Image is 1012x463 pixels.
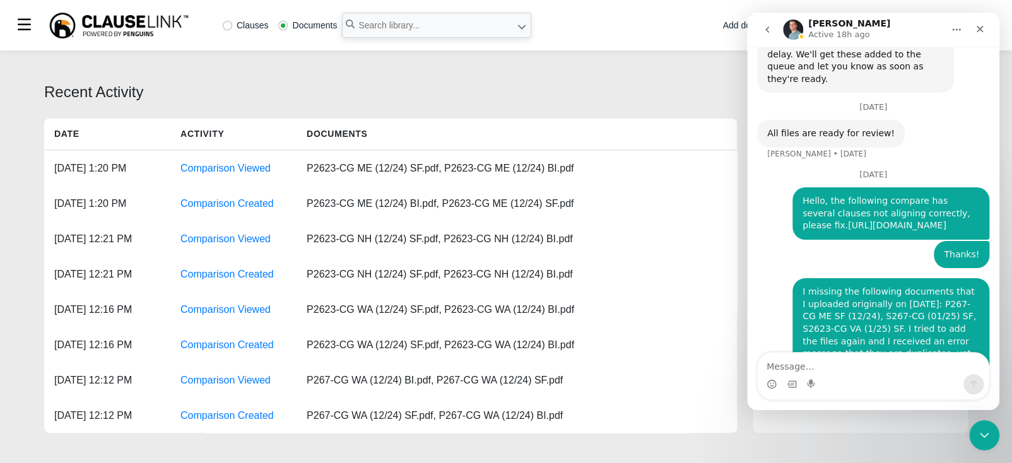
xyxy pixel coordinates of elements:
label: Clauses [223,21,269,30]
a: Comparison Created [180,410,274,421]
div: P2623-CG NH (12/24) SF.pdf, P2623-CG NH (12/24) BI.pdf [297,257,583,292]
div: P2623-CG NH (12/24) SF.pdf, P2623-CG NH (12/24) BI.pdf [297,221,583,257]
div: [DATE] 12:16 PM [44,327,170,363]
div: [DATE] 12:12 PM [44,363,170,398]
div: [DATE] 12:21 PM [44,257,170,292]
div: [DATE] 12:12 PM [44,398,170,433]
iframe: Intercom live chat [969,420,999,450]
input: Search library... [342,13,531,38]
div: [DATE] 1:20 PM [44,151,170,186]
div: Recent Activity [44,81,968,103]
a: Comparison Viewed [180,163,271,173]
div: [DATE] 1:20 PM [44,186,170,221]
div: Add document [722,19,779,32]
a: Comparison Viewed [180,375,271,385]
a: Comparison Viewed [180,233,271,244]
div: [DATE] 12:21 PM [44,221,170,257]
div: P267-CG WA (12/24) SF.pdf, P267-CG WA (12/24) BI.pdf [297,398,573,433]
div: P267-CG WA (12/24) BI.pdf, P267-CG WA (12/24) SF.pdf [297,363,573,398]
h5: Date [44,119,170,149]
label: Documents [278,21,337,30]
div: P2623-CG ME (12/24) SF.pdf, P2623-CG ME (12/24) BI.pdf [297,151,584,186]
a: Comparison Created [180,269,274,279]
div: P2623-CG ME (12/24) BI.pdf, P2623-CG ME (12/24) SF.pdf [297,186,584,221]
div: [DATE] 12:16 PM [44,292,170,327]
a: Comparison Viewed [180,304,271,315]
iframe: Intercom live chat [747,13,999,410]
div: P2623-CG WA (12/24) SF.pdf, P2623-CG WA (12/24) BI.pdf [297,327,584,363]
h5: Activity [170,119,297,149]
a: Comparison Created [180,339,274,350]
div: P2623-CG WA (12/24) SF.pdf, P2623-CG WA (12/24) BI.pdf [297,292,584,327]
a: Comparison Created [180,198,274,209]
img: ClauseLink [48,11,190,40]
h5: Documents [297,119,549,149]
